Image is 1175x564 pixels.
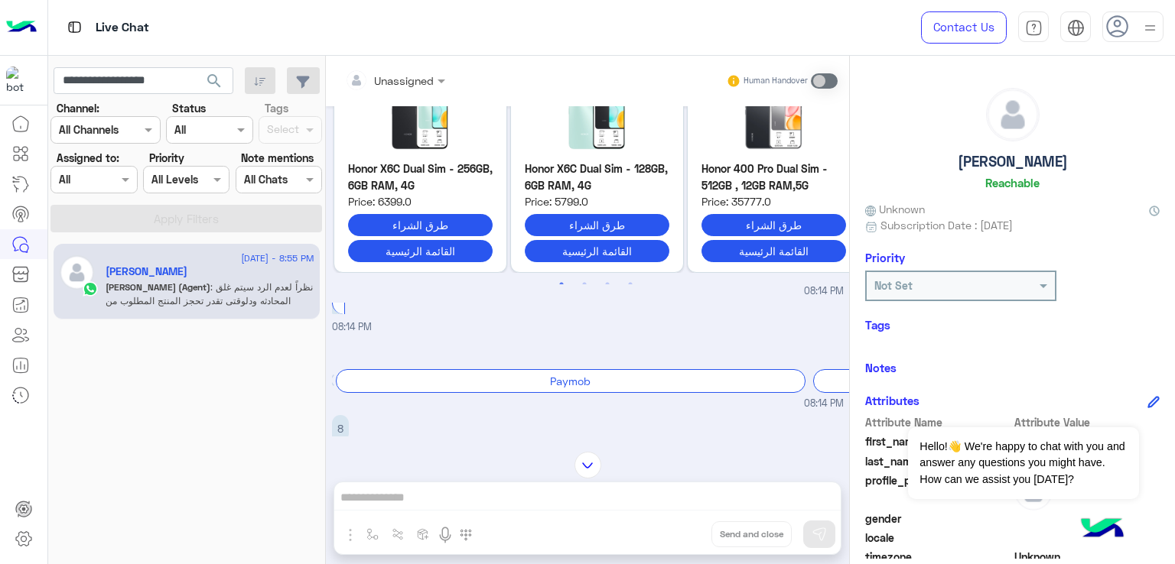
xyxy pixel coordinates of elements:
[332,415,349,442] p: 11/8/2025, 8:14 PM
[525,160,669,193] p: Honor X6C Dual Sim - 128GB, 6GB RAM, 4G
[1067,19,1085,37] img: tab
[525,76,669,153] img: X6c-128.jpg
[83,281,98,297] img: WhatsApp
[865,511,1011,527] span: gender
[865,472,1011,507] span: profile_pic
[744,75,808,87] small: Human Handover
[701,193,846,209] span: Price: 35777.0
[96,18,149,38] p: Live Chat
[348,160,493,193] p: Honor X6C Dual Sim - 256GB, 6GB RAM, 4G
[1014,511,1160,527] span: null
[987,89,1039,141] img: defaultAdmin.png
[1018,11,1049,44] a: tab
[1025,19,1043,37] img: tab
[348,193,493,209] span: Price: 6399.0
[6,66,34,94] img: 1403182699927242
[958,153,1068,170] h5: [PERSON_NAME]
[865,453,1011,469] span: last_name
[241,150,314,166] label: Note mentions
[241,251,314,265] span: [DATE] - 8:55 PM
[711,521,792,547] button: Send and close
[577,277,592,292] button: 2 of 2
[701,160,846,193] p: Honor 400 Pro Dual Sim - 512GB , 12GB RAM,5G
[701,240,846,262] button: القائمة الرئيسية
[574,452,601,478] img: scroll
[348,76,493,153] img: X6c-256.jpg
[865,361,897,374] h6: Notes
[205,72,223,90] span: search
[149,150,184,166] label: Priority
[1076,503,1129,556] img: hulul-logo.png
[348,240,493,262] button: القائمة الرئيسية
[865,530,1011,546] span: locale
[554,277,569,292] button: 1 of 2
[336,369,806,393] div: Paymob
[985,176,1040,190] h6: Reachable
[600,277,615,292] button: 3 of 2
[348,214,493,236] button: طرق الشراء
[1014,530,1160,546] span: null
[525,193,669,209] span: Price: 5799.0
[701,214,846,236] button: طرق الشراء
[623,277,638,292] button: 4 of 2
[804,397,844,411] span: 08:14 PM
[701,76,846,153] img: Honor-400-Pro-Ksp.jpg
[865,414,1011,430] span: Attribute Name
[865,394,919,407] h6: Attributes
[525,240,669,262] button: القائمة الرئيسية
[60,255,94,290] img: defaultAdmin.png
[196,67,233,100] button: search
[172,100,206,116] label: Status
[57,100,99,116] label: Channel:
[865,433,1011,449] span: first_name
[525,214,669,236] button: طرق الشراء
[804,284,844,299] span: 08:14 PM
[865,251,905,264] h6: Priority
[865,318,1160,332] h6: Tags
[921,11,1007,44] a: Contact Us
[57,150,119,166] label: Assigned to:
[332,321,372,332] span: 08:14 PM
[65,18,84,37] img: tab
[50,205,322,232] button: Apply Filters
[6,11,37,44] img: Logo
[880,217,1013,233] span: Subscription Date : [DATE]
[106,281,210,293] span: [PERSON_NAME] (Agent)
[865,201,925,217] span: Unknown
[106,265,187,278] h5: Mohamed
[908,427,1138,499] span: Hello!👋 We're happy to chat with you and answer any questions you might have. How can we assist y...
[1141,18,1160,37] img: profile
